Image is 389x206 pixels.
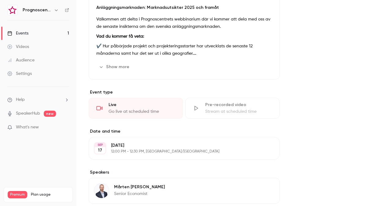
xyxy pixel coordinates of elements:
[31,192,69,197] span: Plan usage
[44,111,56,117] span: new
[89,98,183,119] div: LiveGo live at scheduled time
[96,5,272,11] p: Anläggningsmarknaden: Marknadsutsikter 2025 och framåt
[89,89,280,95] p: Event type
[96,34,144,39] strong: Vad du kommer få veta:
[94,143,106,147] div: SEP
[96,42,272,57] p: ✔️ Hur påbörjade projekt och projekteringsstarter har utvecklats de senaste 12 månaderna samt hur...
[7,44,29,50] div: Videos
[205,102,272,108] div: Pre-recorded video
[109,102,175,108] div: Live
[8,5,17,15] img: Prognoscentret
[114,184,165,190] p: Mårten [PERSON_NAME]
[96,16,272,30] p: Välkommen att delta i Prognoscentrets webbinarium där vi kommer att dela med oss av de senaste in...
[7,97,69,103] li: help-dropdown-opener
[111,142,247,149] p: [DATE]
[7,71,32,77] div: Settings
[114,191,165,197] p: Senior Economist
[16,110,40,117] a: SpeakerHub
[16,124,39,131] span: What's new
[185,98,280,119] div: Pre-recorded videoStream at scheduled time
[89,128,280,134] label: Date and time
[109,109,175,115] div: Go live at scheduled time
[89,169,280,175] label: Speakers
[205,109,272,115] div: Stream at scheduled time
[8,191,27,198] span: Premium
[89,178,280,204] div: Mårten PappilaMårten [PERSON_NAME]Senior Economist
[7,57,35,63] div: Audience
[98,147,102,153] p: 17
[62,125,69,130] iframe: Noticeable Trigger
[16,97,25,103] span: Help
[96,62,133,72] button: Show more
[23,7,51,13] h6: Prognoscentret
[111,149,247,154] p: 12:00 PM - 12:30 PM, [GEOGRAPHIC_DATA]/[GEOGRAPHIC_DATA]
[7,30,28,36] div: Events
[94,183,109,198] img: Mårten Pappila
